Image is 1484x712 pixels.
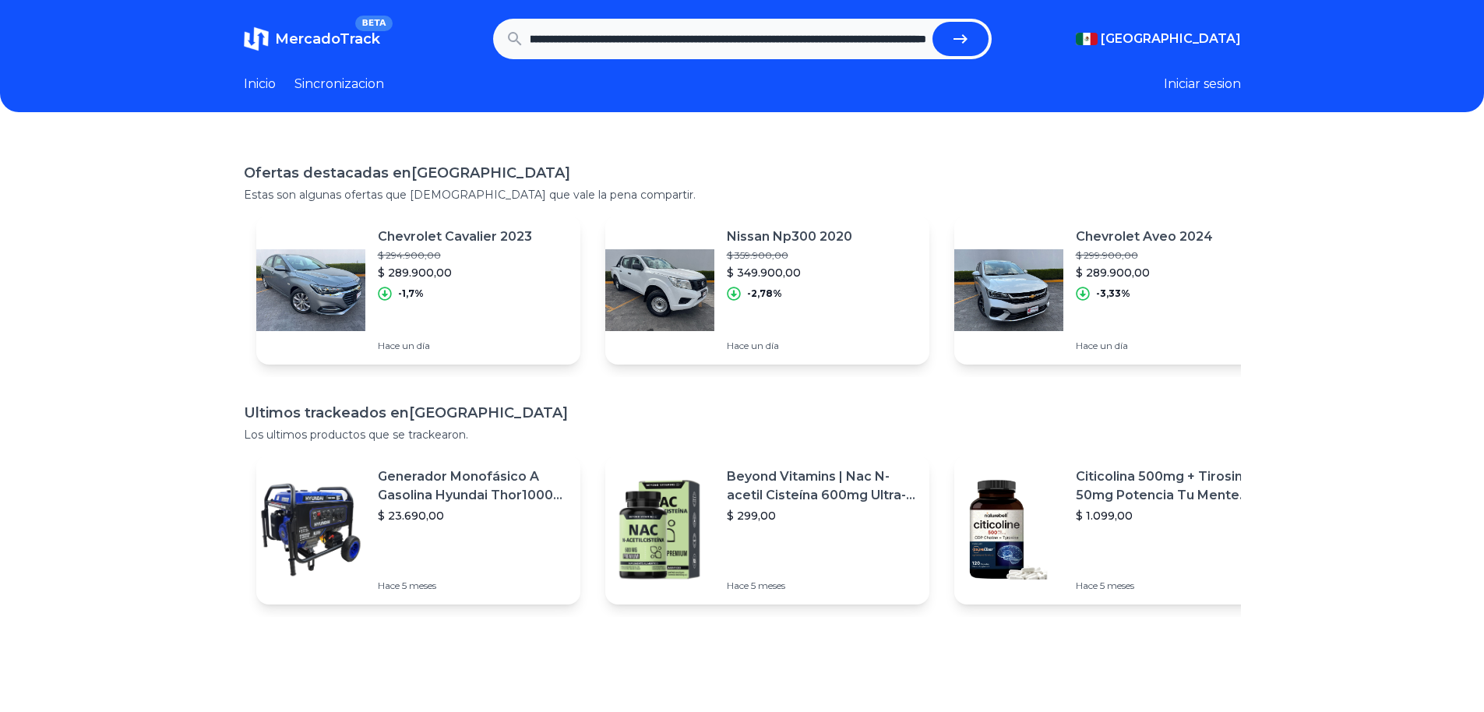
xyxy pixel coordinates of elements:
[256,215,580,365] a: Featured imageChevrolet Cavalier 2023$ 294.900,00$ 289.900,00-1,7%Hace un día
[378,508,568,523] p: $ 23.690,00
[378,265,532,280] p: $ 289.900,00
[244,187,1241,203] p: Estas son algunas ofertas que [DEMOGRAPHIC_DATA] que vale la pena compartir.
[256,455,580,604] a: Featured imageGenerador Monofásico A Gasolina Hyundai Thor10000 P 11.5 Kw$ 23.690,00Hace 5 meses
[256,235,365,344] img: Featured image
[378,467,568,505] p: Generador Monofásico A Gasolina Hyundai Thor10000 P 11.5 Kw
[1076,33,1098,45] img: Mexico
[747,287,782,300] p: -2,78%
[1076,340,1213,352] p: Hace un día
[727,467,917,505] p: Beyond Vitamins | Nac N-acetil Cisteína 600mg Ultra-premium Con Inulina De Agave (prebiótico Natu...
[244,427,1241,442] p: Los ultimos productos que se trackearon.
[244,75,276,93] a: Inicio
[605,475,714,584] img: Featured image
[1076,30,1241,48] button: [GEOGRAPHIC_DATA]
[727,508,917,523] p: $ 299,00
[378,227,532,246] p: Chevrolet Cavalier 2023
[954,215,1278,365] a: Featured imageChevrolet Aveo 2024$ 299.900,00$ 289.900,00-3,33%Hace un día
[727,227,852,246] p: Nissan Np300 2020
[1101,30,1241,48] span: [GEOGRAPHIC_DATA]
[378,340,532,352] p: Hace un día
[244,26,269,51] img: MercadoTrack
[605,455,929,604] a: Featured imageBeyond Vitamins | Nac N-acetil Cisteína 600mg Ultra-premium Con Inulina De Agave (p...
[1076,265,1213,280] p: $ 289.900,00
[256,475,365,584] img: Featured image
[244,162,1241,184] h1: Ofertas destacadas en [GEOGRAPHIC_DATA]
[954,475,1063,584] img: Featured image
[954,455,1278,604] a: Featured imageCiticolina 500mg + Tirosina 50mg Potencia Tu Mente (120caps) Sabor Sin Sabor$ 1.099...
[1164,75,1241,93] button: Iniciar sesion
[605,235,714,344] img: Featured image
[954,235,1063,344] img: Featured image
[244,26,380,51] a: MercadoTrackBETA
[1076,580,1266,592] p: Hace 5 meses
[727,249,852,262] p: $ 359.900,00
[1076,249,1213,262] p: $ 299.900,00
[727,580,917,592] p: Hace 5 meses
[605,215,929,365] a: Featured imageNissan Np300 2020$ 359.900,00$ 349.900,00-2,78%Hace un día
[398,287,424,300] p: -1,7%
[727,265,852,280] p: $ 349.900,00
[275,30,380,48] span: MercadoTrack
[1096,287,1130,300] p: -3,33%
[1076,227,1213,246] p: Chevrolet Aveo 2024
[294,75,384,93] a: Sincronizacion
[1076,467,1266,505] p: Citicolina 500mg + Tirosina 50mg Potencia Tu Mente (120caps) Sabor Sin Sabor
[727,340,852,352] p: Hace un día
[244,402,1241,424] h1: Ultimos trackeados en [GEOGRAPHIC_DATA]
[1076,508,1266,523] p: $ 1.099,00
[355,16,392,31] span: BETA
[378,249,532,262] p: $ 294.900,00
[378,580,568,592] p: Hace 5 meses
